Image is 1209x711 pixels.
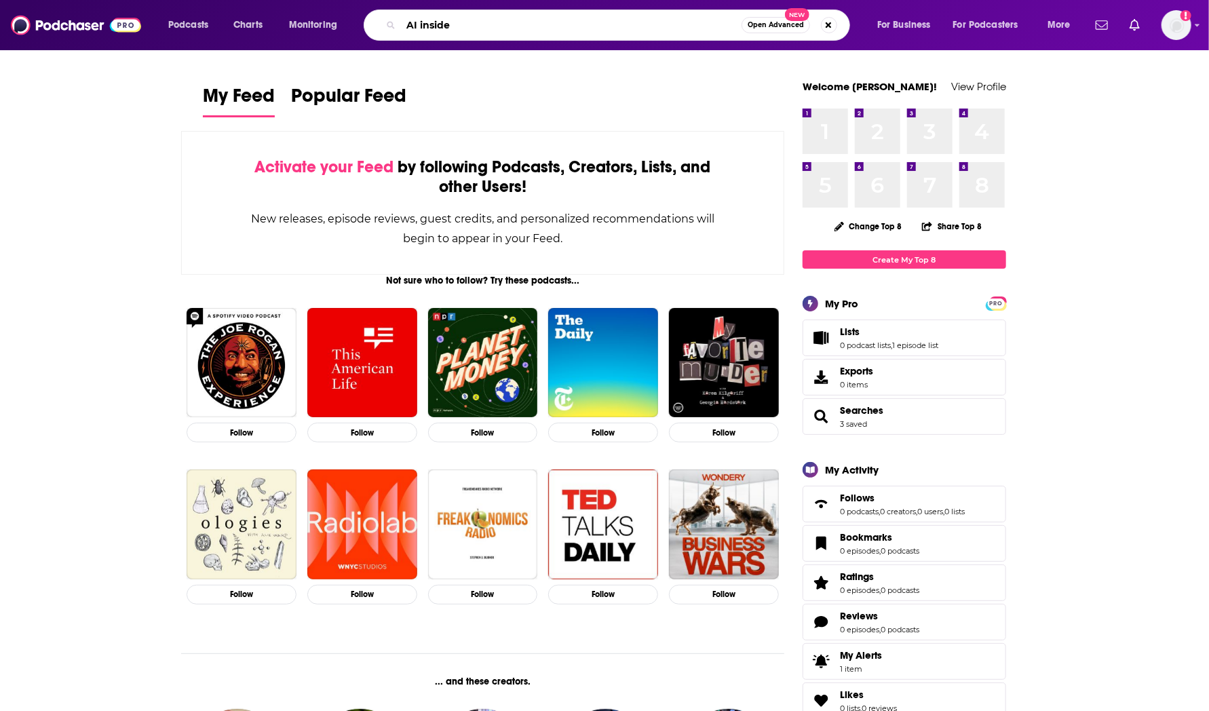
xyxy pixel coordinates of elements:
a: My Feed [203,84,275,117]
span: 1 item [840,664,882,674]
span: , [891,341,892,350]
a: Welcome [PERSON_NAME]! [803,80,937,93]
span: Lists [840,326,860,338]
button: Follow [187,585,296,604]
a: 0 episodes [840,625,879,634]
a: 0 episodes [840,585,879,595]
a: 0 lists [944,507,965,516]
a: Show notifications dropdown [1124,14,1145,37]
a: Ratings [840,571,919,583]
span: New [785,8,809,21]
a: Popular Feed [291,84,406,117]
a: Radiolab [307,469,417,579]
button: Show profile menu [1162,10,1191,40]
button: Follow [428,585,538,604]
img: Freakonomics Radio [428,469,538,579]
span: My Alerts [840,649,882,661]
span: Follows [803,486,1006,522]
span: Exports [807,368,834,387]
a: Ratings [807,573,834,592]
div: ... and these creators. [181,676,784,687]
span: For Business [877,16,931,35]
a: 0 podcasts [881,585,919,595]
span: Exports [840,365,873,377]
img: Business Wars [669,469,779,579]
span: , [916,507,917,516]
a: Charts [225,14,271,36]
a: View Profile [951,80,1006,93]
button: Follow [669,423,779,442]
svg: Add a profile image [1181,10,1191,21]
button: open menu [280,14,355,36]
a: Planet Money [428,308,538,418]
div: Search podcasts, credits, & more... [377,9,863,41]
span: Open Advanced [748,22,804,28]
span: Follows [840,492,875,504]
a: 0 episodes [840,546,879,556]
span: My Alerts [807,652,834,671]
span: PRO [988,299,1004,309]
a: Create My Top 8 [803,250,1006,269]
span: Lists [803,320,1006,356]
span: Charts [233,16,263,35]
span: Activate your Feed [254,157,394,177]
img: Ologies with Alie Ward [187,469,296,579]
button: open menu [159,14,226,36]
img: This American Life [307,308,417,418]
a: My Alerts [803,643,1006,680]
a: 3 saved [840,419,867,429]
span: Ratings [840,571,874,583]
span: Bookmarks [803,525,1006,562]
button: Follow [428,423,538,442]
span: Reviews [803,604,1006,640]
button: open menu [868,14,948,36]
a: Lists [807,328,834,347]
a: Bookmarks [840,531,919,543]
a: PRO [988,298,1004,308]
a: Show notifications dropdown [1090,14,1113,37]
img: User Profile [1162,10,1191,40]
a: Searches [807,407,834,426]
span: More [1048,16,1071,35]
a: 0 podcasts [881,546,919,556]
img: TED Talks Daily [548,469,658,579]
img: The Joe Rogan Experience [187,308,296,418]
button: open menu [944,14,1038,36]
span: , [943,507,944,516]
span: Popular Feed [291,84,406,115]
img: Podchaser - Follow, Share and Rate Podcasts [11,12,141,38]
button: Follow [307,585,417,604]
a: 0 podcasts [840,507,879,516]
a: Reviews [807,613,834,632]
a: 0 creators [880,507,916,516]
a: Likes [807,691,834,710]
span: , [879,625,881,634]
a: Likes [840,689,897,701]
div: My Pro [825,297,858,310]
div: Not sure who to follow? Try these podcasts... [181,275,784,286]
a: Reviews [840,610,919,622]
button: Follow [187,423,296,442]
button: Open AdvancedNew [742,17,810,33]
a: 1 episode list [892,341,938,350]
span: , [879,507,880,516]
a: Searches [840,404,883,417]
a: Lists [840,326,938,338]
span: , [879,546,881,556]
span: , [879,585,881,595]
img: My Favorite Murder with Karen Kilgariff and Georgia Hardstark [669,308,779,418]
a: 0 podcast lists [840,341,891,350]
a: 0 users [917,507,943,516]
img: The Daily [548,308,658,418]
